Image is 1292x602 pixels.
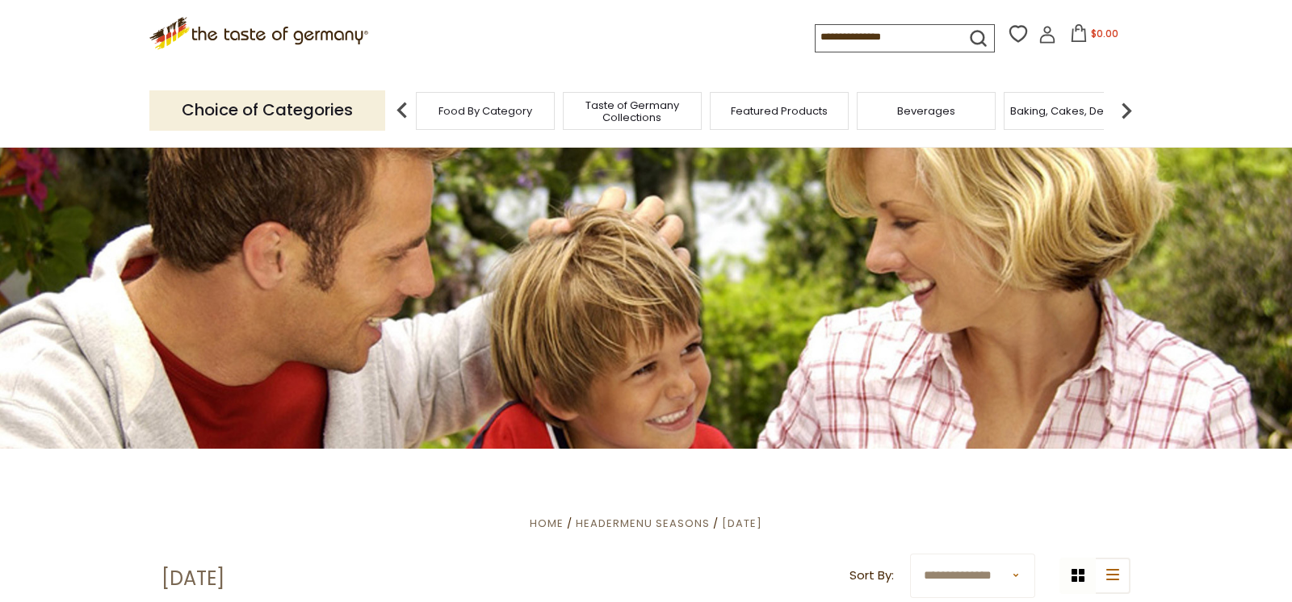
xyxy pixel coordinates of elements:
[722,516,762,531] a: [DATE]
[1110,94,1143,127] img: next arrow
[530,516,564,531] a: Home
[849,566,894,586] label: Sort By:
[386,94,418,127] img: previous arrow
[149,90,385,130] p: Choice of Categories
[568,99,697,123] a: Taste of Germany Collections
[731,105,828,117] a: Featured Products
[438,105,532,117] a: Food By Category
[1010,105,1135,117] a: Baking, Cakes, Desserts
[576,516,710,531] a: HeaderMenu Seasons
[1091,27,1118,40] span: $0.00
[1059,24,1128,48] button: $0.00
[161,566,224,591] h1: [DATE]
[897,105,955,117] a: Beverages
